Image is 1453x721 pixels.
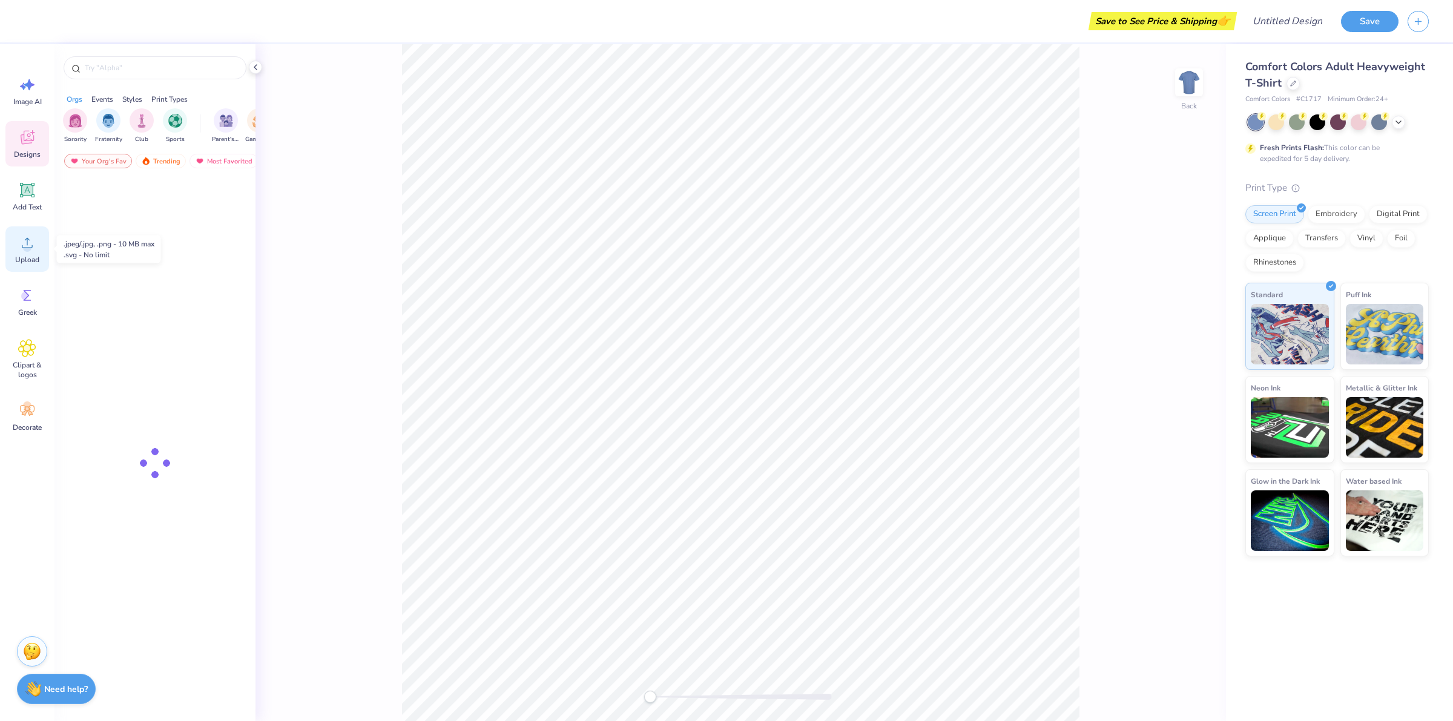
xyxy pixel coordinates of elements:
[1181,100,1197,111] div: Back
[130,108,154,144] div: filter for Club
[64,135,87,144] span: Sorority
[15,255,39,265] span: Upload
[1297,229,1346,248] div: Transfers
[151,94,188,105] div: Print Types
[1260,142,1409,164] div: This color can be expedited for 5 day delivery.
[1251,490,1329,551] img: Glow in the Dark Ink
[102,114,115,128] img: Fraternity Image
[219,114,233,128] img: Parent's Weekend Image
[64,154,132,168] div: Your Org's Fav
[163,108,187,144] button: filter button
[1346,475,1402,487] span: Water based Ink
[1346,490,1424,551] img: Water based Ink
[64,239,154,249] div: .jpeg/.jpg, .png - 10 MB max
[135,135,148,144] span: Club
[1251,304,1329,364] img: Standard
[166,135,185,144] span: Sports
[64,249,154,260] div: .svg - No limit
[1251,397,1329,458] img: Neon Ink
[141,157,151,165] img: trending.gif
[212,108,240,144] div: filter for Parent's Weekend
[1346,397,1424,458] img: Metallic & Glitter Ink
[63,108,87,144] div: filter for Sorority
[13,97,42,107] span: Image AI
[1349,229,1383,248] div: Vinyl
[13,423,42,432] span: Decorate
[1243,9,1332,33] input: Untitled Design
[1328,94,1388,105] span: Minimum Order: 24 +
[1177,70,1201,94] img: Back
[245,108,273,144] div: filter for Game Day
[212,108,240,144] button: filter button
[1217,13,1230,28] span: 👉
[68,114,82,128] img: Sorority Image
[195,157,205,165] img: most_fav.gif
[1308,205,1365,223] div: Embroidery
[1346,304,1424,364] img: Puff Ink
[67,94,82,105] div: Orgs
[13,202,42,212] span: Add Text
[1245,94,1290,105] span: Comfort Colors
[163,108,187,144] div: filter for Sports
[1346,288,1371,301] span: Puff Ink
[1245,229,1294,248] div: Applique
[644,691,656,703] div: Accessibility label
[18,308,37,317] span: Greek
[1346,381,1417,394] span: Metallic & Glitter Ink
[1245,181,1429,195] div: Print Type
[1296,94,1322,105] span: # C1717
[1251,288,1283,301] span: Standard
[136,154,186,168] div: Trending
[1092,12,1234,30] div: Save to See Price & Shipping
[168,114,182,128] img: Sports Image
[130,108,154,144] button: filter button
[7,360,47,380] span: Clipart & logos
[1260,143,1324,153] strong: Fresh Prints Flash:
[95,108,122,144] button: filter button
[84,62,239,74] input: Try "Alpha"
[189,154,258,168] div: Most Favorited
[44,683,88,695] strong: Need help?
[70,157,79,165] img: most_fav.gif
[212,135,240,144] span: Parent's Weekend
[245,108,273,144] button: filter button
[1245,205,1304,223] div: Screen Print
[252,114,266,128] img: Game Day Image
[122,94,142,105] div: Styles
[1245,254,1304,272] div: Rhinestones
[95,135,122,144] span: Fraternity
[1369,205,1428,223] div: Digital Print
[95,108,122,144] div: filter for Fraternity
[1245,59,1425,90] span: Comfort Colors Adult Heavyweight T-Shirt
[14,150,41,159] span: Designs
[91,94,113,105] div: Events
[1341,11,1399,32] button: Save
[1251,475,1320,487] span: Glow in the Dark Ink
[63,108,87,144] button: filter button
[1387,229,1415,248] div: Foil
[245,135,273,144] span: Game Day
[135,114,148,128] img: Club Image
[1251,381,1280,394] span: Neon Ink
